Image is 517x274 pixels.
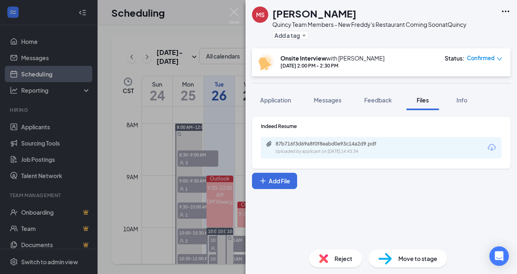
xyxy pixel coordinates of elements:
span: Move to stage [398,254,437,263]
svg: Plus [259,177,267,185]
span: down [497,56,502,62]
div: 87b716f3d69a8f0f8eabd0e93c14a2d9.pdf [276,141,389,147]
div: Quincy Team Members - New Freddy's Restaurant Coming Soon at Quincy [272,20,467,28]
div: Indeed Resume [261,123,502,130]
svg: Plus [302,33,306,38]
button: Add FilePlus [252,173,297,189]
div: MS [256,11,265,19]
svg: Download [487,143,497,152]
span: Messages [314,96,341,104]
a: Paperclip87b716f3d69a8f0f8eabd0e93c14a2d9.pdfUploaded by applicant on [DATE] 14:43:34 [266,141,398,155]
span: Application [260,96,291,104]
span: Confirmed [467,54,495,62]
div: Uploaded by applicant on [DATE] 14:43:34 [276,148,398,155]
svg: Ellipses [501,7,510,16]
div: Open Intercom Messenger [489,246,509,266]
span: Feedback [364,96,392,104]
div: [DATE] 2:00 PM - 2:30 PM [280,62,384,69]
span: Info [456,96,467,104]
div: with [PERSON_NAME] [280,54,384,62]
h1: [PERSON_NAME] [272,7,356,20]
span: Reject [335,254,352,263]
span: Files [417,96,429,104]
svg: Paperclip [266,141,272,147]
button: PlusAdd a tag [272,31,308,39]
b: Onsite Interview [280,54,326,62]
div: Status : [445,54,465,62]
